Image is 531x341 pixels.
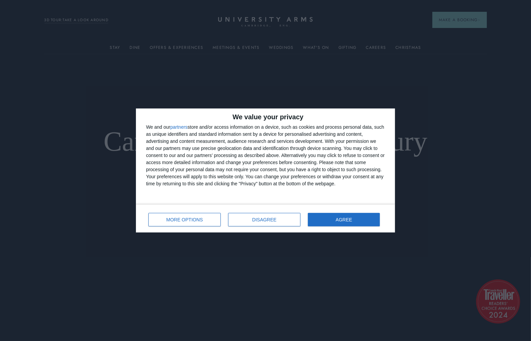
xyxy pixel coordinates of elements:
span: AGREE [336,217,352,222]
span: DISAGREE [252,217,277,222]
div: qc-cmp2-ui [136,108,395,232]
button: MORE OPTIONS [148,213,221,226]
button: partners [170,125,187,129]
button: DISAGREE [228,213,300,226]
div: We and our store and/or access information on a device, such as cookies and process personal data... [146,124,385,187]
button: AGREE [308,213,380,226]
h2: We value your privacy [146,114,385,120]
span: MORE OPTIONS [166,217,203,222]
